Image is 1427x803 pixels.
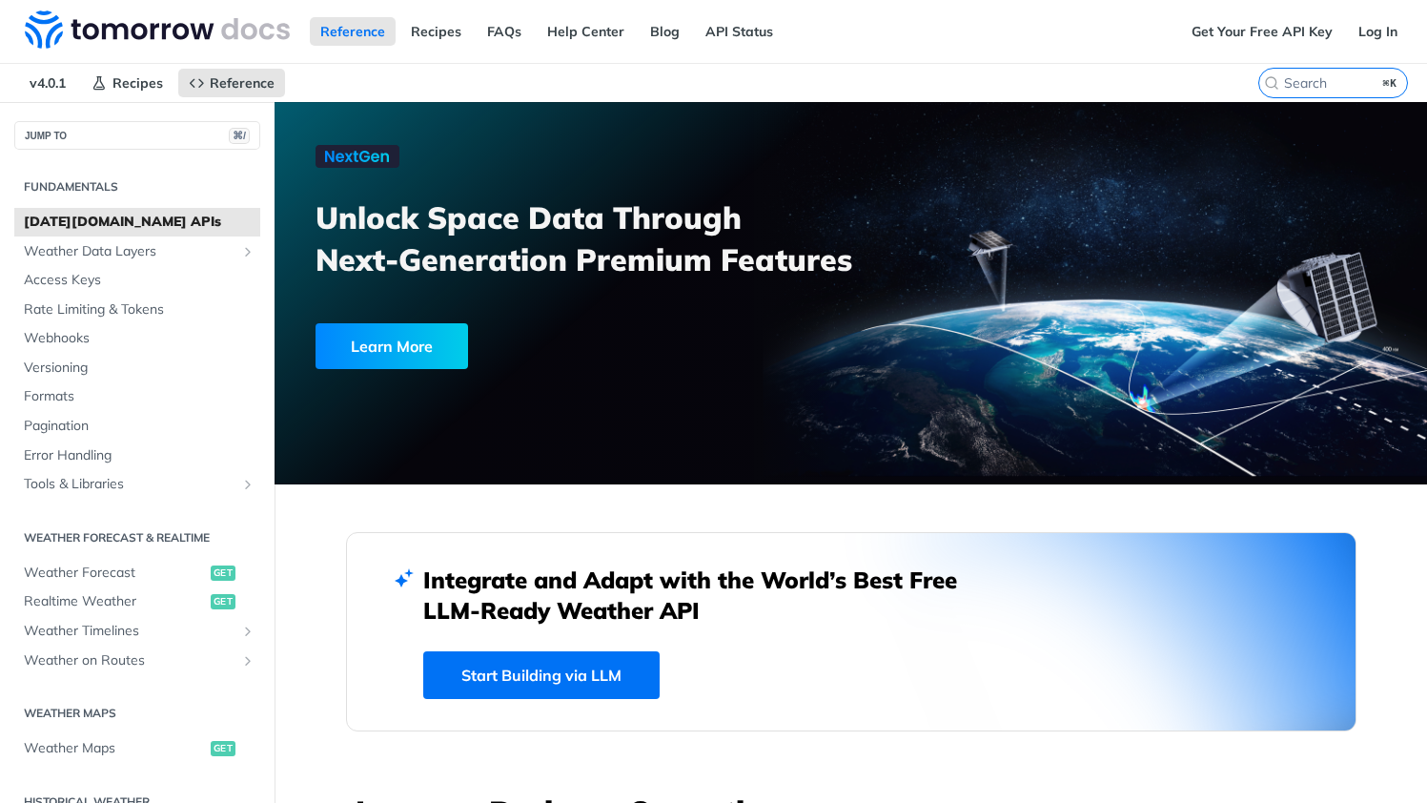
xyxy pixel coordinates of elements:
span: Webhooks [24,329,255,348]
span: Weather Timelines [24,622,235,641]
button: Show subpages for Weather Data Layers [240,244,255,259]
a: Weather on RoutesShow subpages for Weather on Routes [14,647,260,675]
span: Weather Forecast [24,564,206,583]
span: Realtime Weather [24,592,206,611]
span: Pagination [24,417,255,436]
span: Rate Limiting & Tokens [24,300,255,319]
a: Weather Mapsget [14,734,260,763]
a: [DATE][DOMAIN_NAME] APIs [14,208,260,237]
a: Webhooks [14,324,260,353]
span: Weather Maps [24,739,206,758]
a: Log In [1348,17,1408,46]
img: NextGen [316,145,399,168]
span: Access Keys [24,271,255,290]
span: get [211,566,235,581]
a: Tools & LibrariesShow subpages for Tools & Libraries [14,470,260,499]
span: Formats [24,387,255,406]
button: Show subpages for Weather on Routes [240,653,255,669]
h2: Weather Forecast & realtime [14,529,260,546]
span: get [211,741,235,756]
span: Error Handling [24,446,255,465]
a: FAQs [477,17,532,46]
a: Weather Forecastget [14,559,260,587]
a: Access Keys [14,266,260,295]
svg: Search [1264,75,1279,91]
img: Tomorrow.io Weather API Docs [25,10,290,49]
h2: Weather Maps [14,705,260,722]
a: Help Center [537,17,635,46]
h3: Unlock Space Data Through Next-Generation Premium Features [316,196,871,280]
span: Weather on Routes [24,651,235,670]
a: Weather Data LayersShow subpages for Weather Data Layers [14,237,260,266]
span: Tools & Libraries [24,475,235,494]
span: Recipes [112,74,163,92]
a: Reference [178,69,285,97]
a: Error Handling [14,442,260,470]
a: Versioning [14,354,260,382]
span: v4.0.1 [19,69,76,97]
h2: Fundamentals [14,178,260,196]
a: Weather TimelinesShow subpages for Weather Timelines [14,617,260,646]
h2: Integrate and Adapt with the World’s Best Free LLM-Ready Weather API [423,565,986,626]
a: Rate Limiting & Tokens [14,296,260,324]
a: Formats [14,382,260,411]
a: Start Building via LLM [423,651,660,699]
span: Versioning [24,359,255,378]
span: Weather Data Layers [24,242,235,261]
span: get [211,594,235,609]
span: ⌘/ [229,128,250,144]
a: Reference [310,17,396,46]
a: Recipes [81,69,173,97]
button: Show subpages for Tools & Libraries [240,477,255,492]
span: Reference [210,74,275,92]
div: Learn More [316,323,468,369]
a: Learn More [316,323,760,369]
a: Recipes [400,17,472,46]
a: API Status [695,17,784,46]
a: Realtime Weatherget [14,587,260,616]
button: Show subpages for Weather Timelines [240,624,255,639]
a: Get Your Free API Key [1181,17,1343,46]
a: Blog [640,17,690,46]
a: Pagination [14,412,260,441]
button: JUMP TO⌘/ [14,121,260,150]
span: [DATE][DOMAIN_NAME] APIs [24,213,255,232]
kbd: ⌘K [1378,73,1402,93]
